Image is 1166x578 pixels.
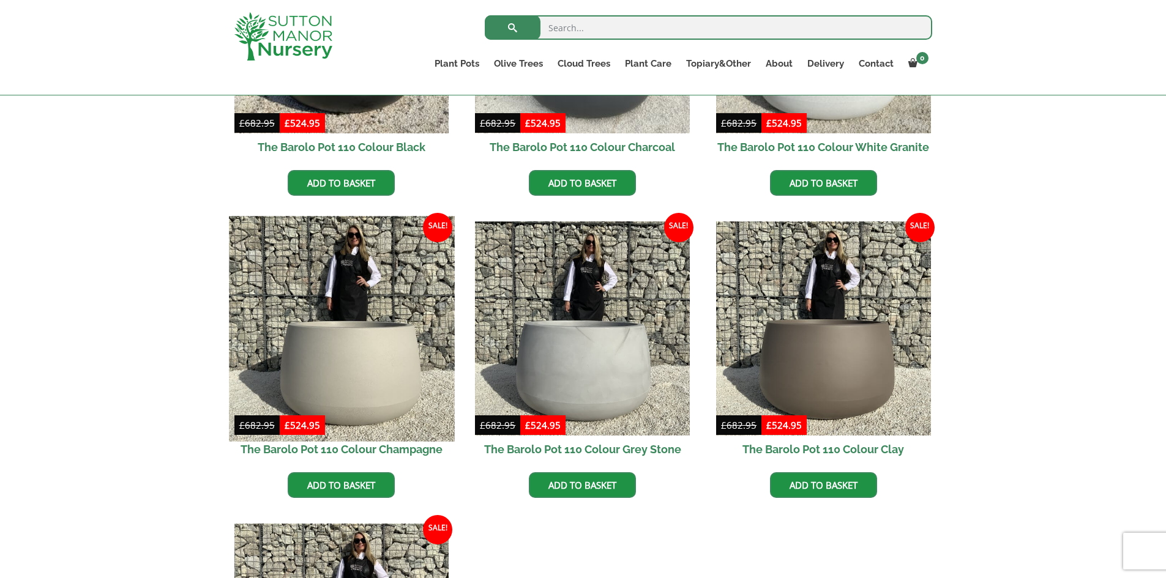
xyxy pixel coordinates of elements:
[721,117,727,129] span: £
[525,117,531,129] span: £
[618,55,679,72] a: Plant Care
[770,472,877,498] a: Add to basket: “The Barolo Pot 110 Colour Clay”
[427,55,487,72] a: Plant Pots
[423,515,452,544] span: Sale!
[234,435,449,463] h2: The Barolo Pot 110 Colour Champagne
[239,419,245,431] span: £
[679,55,758,72] a: Topiary&Other
[239,419,275,431] bdi: 682.95
[716,221,931,464] a: Sale! The Barolo Pot 110 Colour Clay
[480,419,515,431] bdi: 682.95
[529,170,636,196] a: Add to basket: “The Barolo Pot 110 Colour Charcoal”
[285,419,320,431] bdi: 524.95
[239,117,245,129] span: £
[721,117,757,129] bdi: 682.95
[766,419,802,431] bdi: 524.95
[770,170,877,196] a: Add to basket: “The Barolo Pot 110 Colour White Granite”
[550,55,618,72] a: Cloud Trees
[285,117,320,129] bdi: 524.95
[475,221,690,436] img: The Barolo Pot 110 Colour Grey Stone
[423,213,452,242] span: Sale!
[234,12,332,61] img: logo
[239,117,275,129] bdi: 682.95
[485,15,932,40] input: Search...
[475,133,690,161] h2: The Barolo Pot 110 Colour Charcoal
[288,170,395,196] a: Add to basket: “The Barolo Pot 110 Colour Black”
[285,117,290,129] span: £
[229,216,454,441] img: The Barolo Pot 110 Colour Champagne
[766,419,772,431] span: £
[721,419,757,431] bdi: 682.95
[800,55,851,72] a: Delivery
[480,117,515,129] bdi: 682.95
[905,213,935,242] span: Sale!
[487,55,550,72] a: Olive Trees
[529,472,636,498] a: Add to basket: “The Barolo Pot 110 Colour Grey Stone”
[234,133,449,161] h2: The Barolo Pot 110 Colour Black
[525,419,561,431] bdi: 524.95
[475,221,690,464] a: Sale! The Barolo Pot 110 Colour Grey Stone
[480,117,485,129] span: £
[901,55,932,72] a: 0
[766,117,802,129] bdi: 524.95
[766,117,772,129] span: £
[664,213,693,242] span: Sale!
[851,55,901,72] a: Contact
[916,52,929,64] span: 0
[525,419,531,431] span: £
[480,419,485,431] span: £
[285,419,290,431] span: £
[525,117,561,129] bdi: 524.95
[721,419,727,431] span: £
[288,472,395,498] a: Add to basket: “The Barolo Pot 110 Colour Champagne”
[475,435,690,463] h2: The Barolo Pot 110 Colour Grey Stone
[716,435,931,463] h2: The Barolo Pot 110 Colour Clay
[758,55,800,72] a: About
[716,221,931,436] img: The Barolo Pot 110 Colour Clay
[234,221,449,464] a: Sale! The Barolo Pot 110 Colour Champagne
[716,133,931,161] h2: The Barolo Pot 110 Colour White Granite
